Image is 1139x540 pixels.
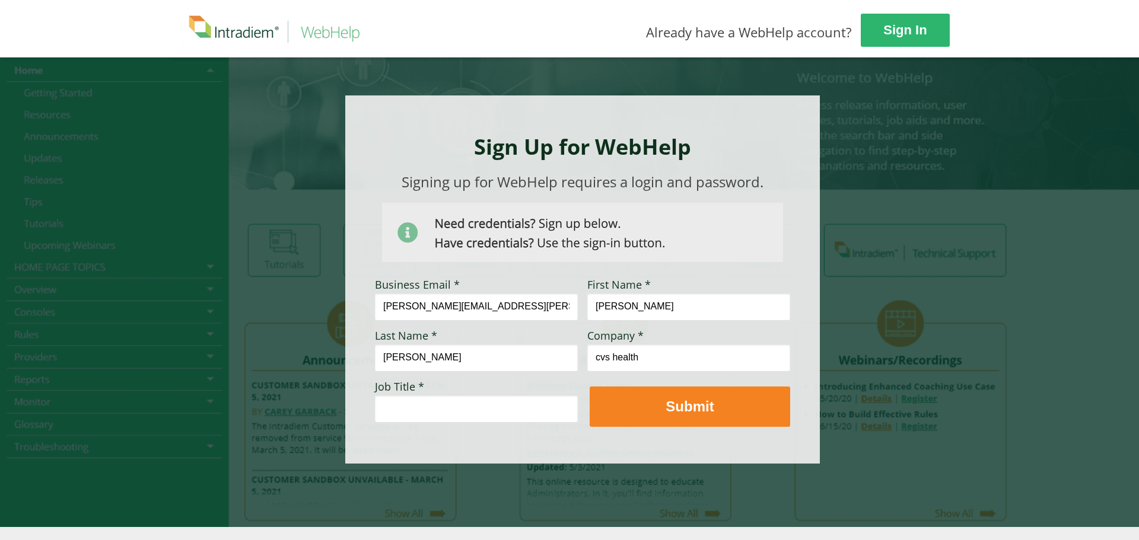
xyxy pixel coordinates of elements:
span: Job Title * [375,379,424,394]
strong: Submit [666,398,714,414]
span: Signing up for WebHelp requires a login and password. [402,172,763,191]
strong: Sign In [883,23,927,37]
span: Business Email * [375,277,460,292]
span: Already have a WebHelp account? [646,23,852,41]
span: Last Name * [375,328,437,343]
span: Company * [587,328,644,343]
a: Sign In [861,14,950,47]
strong: Sign Up for WebHelp [474,132,691,161]
img: Need Credentials? Sign up below. Have Credentials? Use the sign-in button. [382,203,783,262]
span: First Name * [587,277,651,292]
button: Submit [590,386,790,427]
